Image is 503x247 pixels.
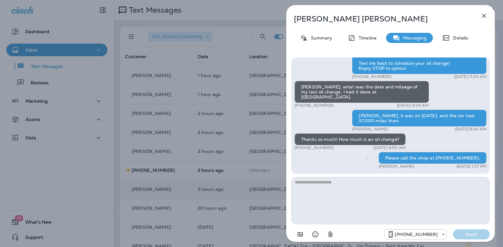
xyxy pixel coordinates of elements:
p: [PHONE_NUMBER] [395,232,438,237]
p: Summary [308,35,332,40]
p: [DATE] 9:50 AM [373,145,406,150]
p: [PERSON_NAME] [PERSON_NAME] [294,15,466,23]
p: [DATE] 9:34 AM [455,127,487,132]
p: [DATE] 11:24 AM [454,74,487,79]
p: Messaging [400,35,427,40]
button: Select an emoji [309,228,322,241]
div: [PERSON_NAME], it was on [DATE], and the car had 37,000 miles then. [352,110,487,127]
span: Sent [366,155,369,160]
p: [DATE] 9:04 AM [397,103,429,108]
p: [PERSON_NAME] [379,164,415,169]
p: [PHONE_NUMBER] [294,145,334,150]
p: Timeline [355,35,377,40]
div: [PERSON_NAME], what was the date and mileage of my last oil change. I had it done at [GEOGRAPHIC_... [294,81,429,103]
p: [PERSON_NAME] [352,127,388,132]
div: Please call the shop at [PHONE_NUMBER]. [379,152,487,164]
p: [PHONE_NUMBER] [352,74,391,79]
div: Thanks so much! How much is an oil change? [294,133,406,145]
div: +1 (984) 409-9300 [385,231,446,238]
p: [PHONE_NUMBER] [294,103,334,108]
button: Add in a premade template [294,228,306,241]
p: Details [450,35,468,40]
p: [DATE] 1:27 PM [457,164,487,169]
